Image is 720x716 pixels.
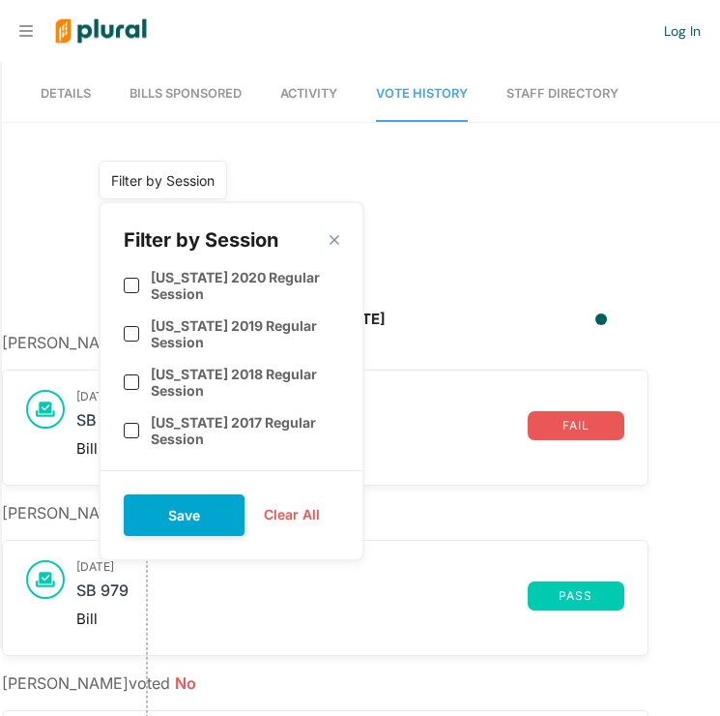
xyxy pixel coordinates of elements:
[124,226,278,254] div: Filter by Session
[2,673,196,693] span: [PERSON_NAME] voted
[76,560,624,574] h3: [DATE]
[280,86,337,101] span: Activity
[111,170,215,191] div: Filter by Session
[376,86,468,101] span: Vote History
[41,67,91,122] a: Details
[151,317,339,350] label: [US_STATE] 2019 Regular Session
[41,86,91,101] span: Details
[2,503,201,522] span: [PERSON_NAME] voted
[664,22,701,40] a: Log In
[175,673,196,693] span: No
[280,67,337,122] a: Activity
[76,390,624,403] h3: [DATE]
[130,86,242,101] span: Bills Sponsored
[124,494,245,536] button: Save
[76,582,528,611] a: SB 979
[76,411,528,440] a: SB 979
[130,67,242,122] a: Bills Sponsored
[539,420,613,432] span: fail
[41,1,161,62] img: Logo for Plural
[151,366,339,399] label: [US_STATE] 2018 Regular Session
[76,440,624,458] div: Bill
[151,414,339,447] label: [US_STATE] 2017 Regular Session
[376,67,468,122] a: Vote History
[506,67,619,122] a: Staff Directory
[539,590,613,602] span: pass
[245,500,339,529] button: Clear All
[76,611,624,628] div: Bill
[2,333,201,352] span: [PERSON_NAME] voted
[151,269,339,302] label: [US_STATE] 2020 Regular Session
